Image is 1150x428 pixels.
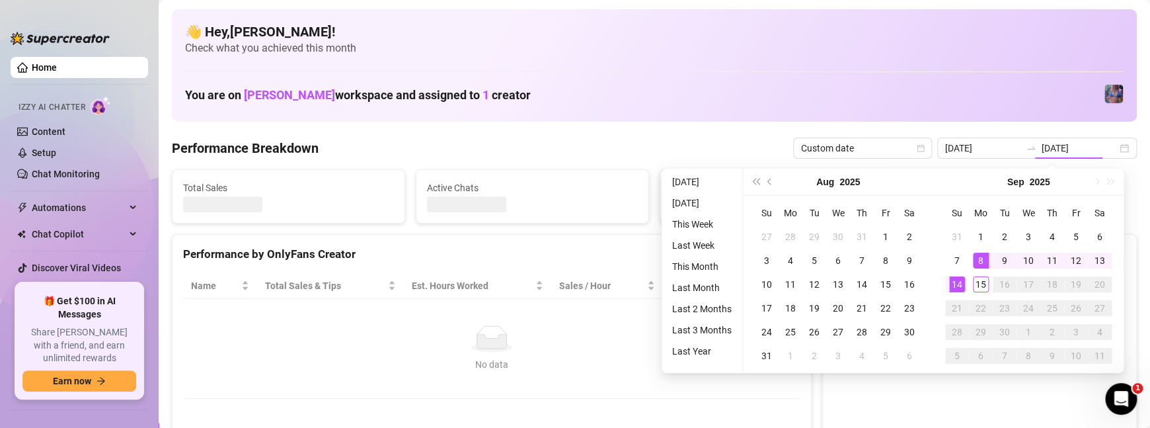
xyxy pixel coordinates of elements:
th: Chat Conversion [663,273,800,299]
a: Chat Monitoring [32,169,100,179]
a: Content [32,126,65,137]
span: Active Chats [427,181,638,195]
span: calendar [917,144,925,152]
div: Sales by OnlyFans Creator [833,245,1126,263]
span: 1 [1132,383,1143,394]
span: Share [PERSON_NAME] with a friend, and earn unlimited rewards [22,326,136,365]
span: swap-right [1026,143,1036,153]
img: logo-BBDzfeDw.svg [11,32,110,45]
div: Est. Hours Worked [412,278,533,293]
span: Messages Sent [671,181,882,195]
span: Total Sales & Tips [265,278,385,293]
span: 🎁 Get $100 in AI Messages [22,295,136,321]
span: Izzy AI Chatter [19,101,85,114]
span: Chat Copilot [32,224,126,245]
span: Sales / Hour [559,278,644,293]
th: Sales / Hour [551,273,663,299]
input: Start date [945,141,1020,155]
a: Home [32,62,57,73]
span: Custom date [801,138,924,158]
th: Total Sales & Tips [257,273,404,299]
div: No data [196,357,787,372]
span: Name [191,278,239,293]
a: Setup [32,148,56,158]
span: arrow-right [96,376,106,386]
span: Earn now [53,376,91,386]
button: Earn nowarrow-right [22,370,136,392]
span: Total Sales [183,181,394,195]
img: Jaylie [1104,85,1123,103]
h4: 👋 Hey, [PERSON_NAME] ! [185,22,1124,41]
img: Chat Copilot [17,230,26,239]
a: Discover Viral Videos [32,263,121,273]
span: to [1026,143,1036,153]
iframe: Intercom live chat [1105,383,1137,415]
div: Performance by OnlyFans Creator [183,245,800,263]
img: AI Chatter [91,96,111,115]
span: 1 [482,88,489,102]
h1: You are on workspace and assigned to creator [185,88,531,103]
th: Name [183,273,257,299]
input: End date [1042,141,1117,155]
span: Check what you achieved this month [185,41,1124,56]
span: [PERSON_NAME] [244,88,335,102]
span: Chat Conversion [671,278,782,293]
span: Automations [32,197,126,218]
span: thunderbolt [17,202,28,213]
h4: Performance Breakdown [172,139,319,157]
